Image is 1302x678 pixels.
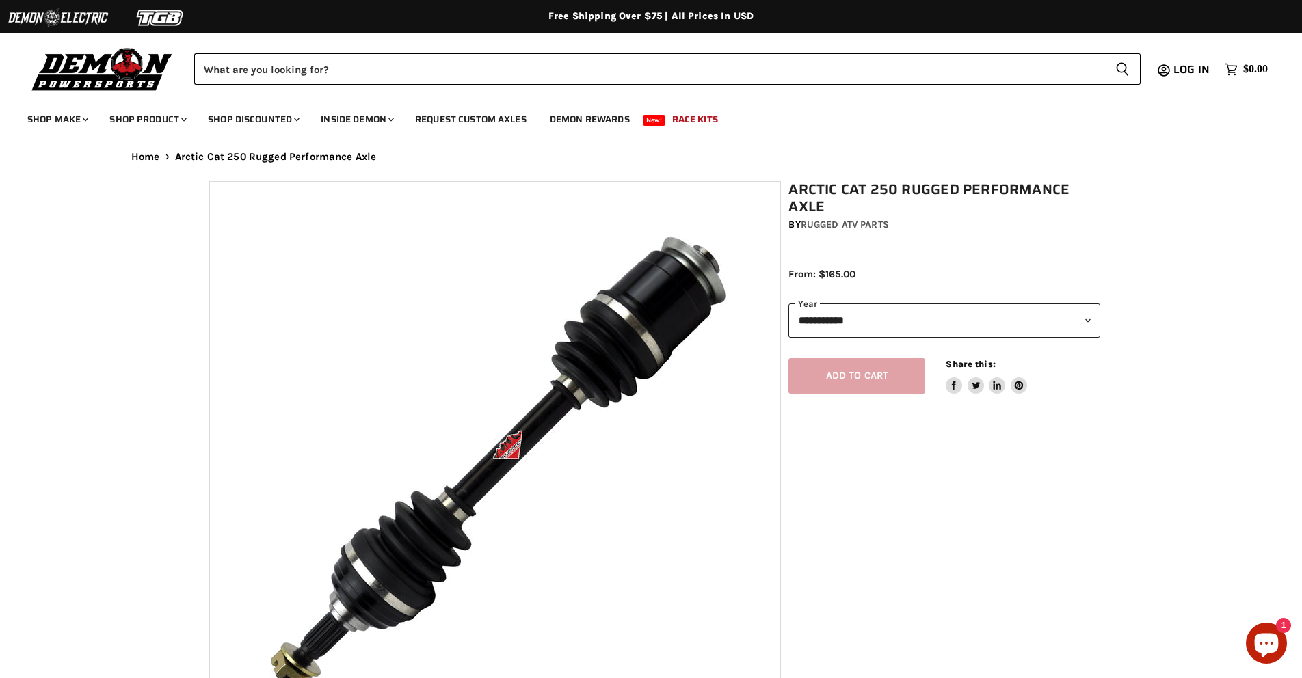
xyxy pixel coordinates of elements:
span: From: $165.00 [788,268,855,280]
input: Search [194,53,1104,85]
aside: Share this: [946,358,1027,394]
a: Demon Rewards [540,105,640,133]
select: year [788,303,1100,337]
ul: Main menu [17,100,1264,133]
a: Home [131,151,160,163]
a: Rugged ATV Parts [801,219,889,230]
a: Request Custom Axles [405,105,537,133]
img: Demon Electric Logo 2 [7,5,109,31]
a: Shop Discounted [198,105,308,133]
a: Shop Product [99,105,195,133]
span: Log in [1173,61,1210,78]
span: Arctic Cat 250 Rugged Performance Axle [175,151,377,163]
nav: Breadcrumbs [104,151,1198,163]
img: Demon Powersports [27,44,177,93]
a: Shop Make [17,105,96,133]
a: Log in [1167,64,1218,76]
inbox-online-store-chat: Shopify online store chat [1242,623,1291,667]
div: by [788,217,1100,232]
a: $0.00 [1218,59,1275,79]
span: $0.00 [1243,63,1268,76]
a: Race Kits [662,105,728,133]
a: Inside Demon [310,105,402,133]
button: Search [1104,53,1141,85]
span: Share this: [946,359,995,369]
span: New! [643,115,666,126]
form: Product [194,53,1141,85]
img: TGB Logo 2 [109,5,212,31]
h1: Arctic Cat 250 Rugged Performance Axle [788,181,1100,215]
div: Free Shipping Over $75 | All Prices In USD [104,10,1198,23]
